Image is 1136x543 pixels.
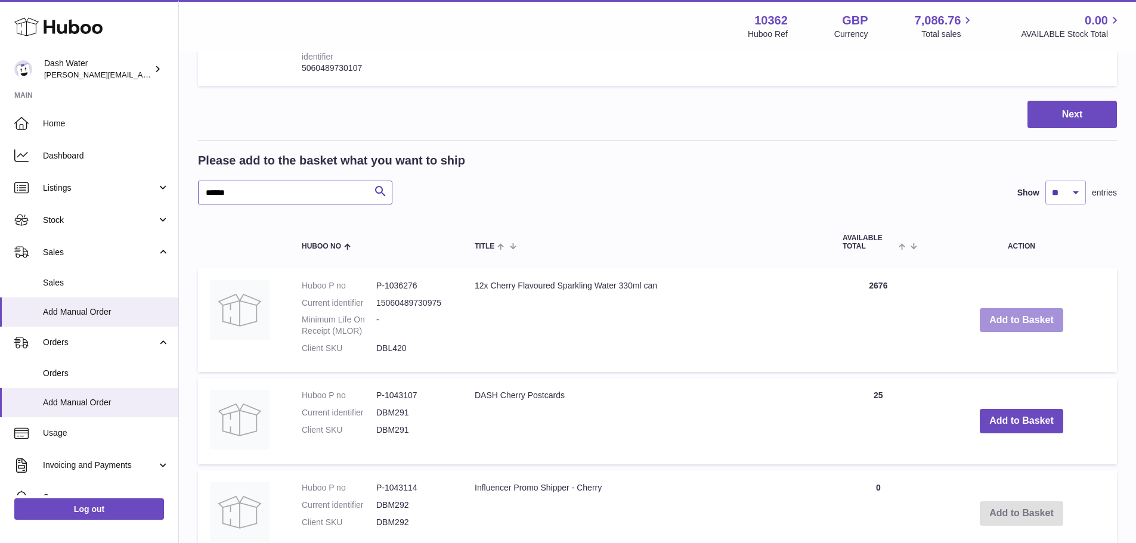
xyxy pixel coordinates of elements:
button: Next [1027,101,1117,129]
a: 0.00 AVAILABLE Stock Total [1021,13,1122,40]
dt: Huboo P no [302,280,376,291]
dd: DBM291 [376,424,451,436]
h2: Please add to the basket what you want to ship [198,153,465,169]
dt: Current identifier [302,499,376,511]
dd: 15060489730975 [376,297,451,309]
td: DASH Cherry Postcards [463,378,831,464]
span: Sales [43,277,169,288]
span: Title [475,243,494,250]
dd: P-1036276 [376,280,451,291]
span: Dashboard [43,150,169,162]
strong: 10362 [754,13,788,29]
span: AVAILABLE Stock Total [1021,29,1122,40]
span: Listings [43,182,157,194]
img: 12x Cherry Flavoured Sparkling Water 330ml can [210,280,270,340]
span: Orders [43,337,157,348]
dd: DBM292 [376,517,451,528]
dd: DBL420 [376,343,451,354]
span: Orders [43,368,169,379]
div: Huboo Ref [748,29,788,40]
span: Home [43,118,169,129]
label: Show [1017,187,1039,198]
span: Add Manual Order [43,397,169,408]
span: Usage [43,427,169,439]
dd: DBM292 [376,499,451,511]
th: Action [926,222,1117,262]
dd: DBM291 [376,407,451,418]
div: Dash Water [44,58,151,80]
img: james@dash-water.com [14,60,32,78]
dt: Huboo P no [302,390,376,401]
dd: - [376,314,451,337]
span: [PERSON_NAME][EMAIL_ADDRESS][DOMAIN_NAME] [44,70,239,79]
td: 12x Cherry Flavoured Sparkling Water 330ml can [463,268,831,372]
dt: Minimum Life On Receipt (MLOR) [302,314,376,337]
span: AVAILABLE Total [843,234,896,250]
td: 2676 [831,268,926,372]
span: Huboo no [302,243,341,250]
dt: Client SKU [302,343,376,354]
dd: P-1043114 [376,482,451,494]
td: 25 [831,378,926,464]
a: Log out [14,498,164,520]
span: entries [1092,187,1117,198]
span: Cases [43,492,169,503]
img: DASH Cherry Postcards [210,390,270,449]
dt: Client SKU [302,517,376,528]
div: Currency [834,29,868,40]
img: Influencer Promo Shipper - Cherry [210,482,270,542]
div: 5060489730107 [302,63,363,74]
span: 7,086.76 [915,13,961,29]
div: Current identifier [302,41,333,61]
dt: Current identifier [302,297,376,309]
a: 7,086.76 Total sales [915,13,975,40]
button: Add to Basket [980,308,1063,333]
button: Add to Basket [980,409,1063,433]
dt: Current identifier [302,407,376,418]
dd: P-1043107 [376,390,451,401]
span: Invoicing and Payments [43,460,157,471]
strong: GBP [842,13,868,29]
span: Total sales [921,29,974,40]
span: Sales [43,247,157,258]
span: Add Manual Order [43,306,169,318]
dt: Huboo P no [302,482,376,494]
span: Stock [43,215,157,226]
dt: Client SKU [302,424,376,436]
span: 0.00 [1085,13,1108,29]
